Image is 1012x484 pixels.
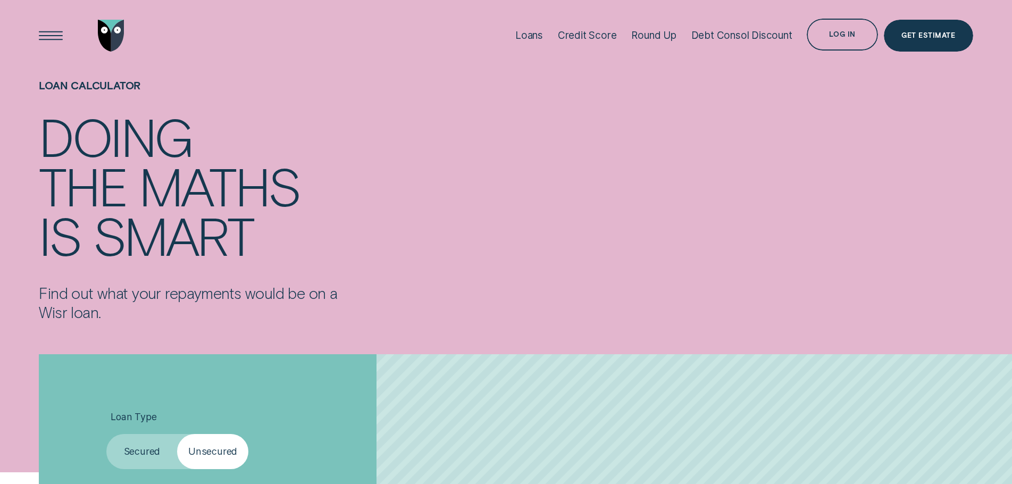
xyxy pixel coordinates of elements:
h4: Doing the maths is smart [39,112,346,260]
div: is [39,211,80,260]
h1: Loan Calculator [39,79,346,112]
a: Get Estimate [884,20,973,52]
div: the [39,161,127,211]
div: Loans [515,29,543,41]
div: Round Up [631,29,676,41]
p: Find out what your repayments would be on a Wisr loan. [39,283,346,322]
span: Loan Type [111,411,156,423]
img: Wisr [98,20,124,52]
label: Secured [106,434,177,470]
div: Debt Consol Discount [691,29,792,41]
div: smart [93,211,253,260]
button: Open Menu [35,20,66,52]
button: Log in [807,19,877,51]
div: maths [139,161,300,211]
div: Credit Score [558,29,617,41]
div: Doing [39,112,192,161]
label: Unsecured [177,434,248,470]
